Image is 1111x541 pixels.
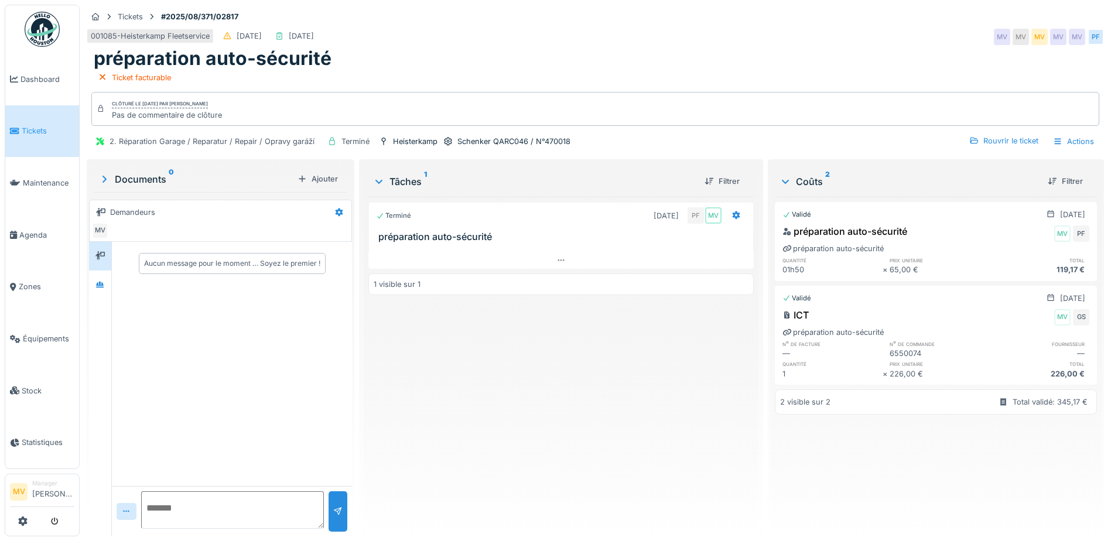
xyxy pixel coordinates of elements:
[19,230,74,241] span: Agenda
[23,333,74,344] span: Équipements
[990,264,1089,275] div: 119,17 €
[782,256,882,264] h6: quantité
[705,207,722,224] div: MV
[1073,225,1089,242] div: PF
[237,30,262,42] div: [DATE]
[23,177,74,189] span: Maintenance
[782,224,907,238] div: préparation auto-sécurité
[782,264,882,275] div: 01h50
[890,340,989,348] h6: n° de commande
[1013,396,1088,408] div: Total validé: 345,17 €
[293,171,343,187] div: Ajouter
[5,417,79,469] a: Statistiques
[5,365,79,417] a: Stock
[700,173,744,189] div: Filtrer
[965,133,1043,149] div: Rouvrir le ticket
[780,396,830,408] div: 2 visible sur 2
[32,479,74,488] div: Manager
[890,368,989,379] div: 226,00 €
[22,385,74,396] span: Stock
[10,479,74,507] a: MV Manager[PERSON_NAME]
[782,210,811,220] div: Validé
[19,281,74,292] span: Zones
[144,258,320,269] div: Aucun message pour le moment … Soyez le premier !
[994,29,1010,45] div: MV
[5,53,79,105] a: Dashboard
[25,12,60,47] img: Badge_color-CXgf-gQk.svg
[156,11,243,22] strong: #2025/08/371/02817
[890,360,989,368] h6: prix unitaire
[782,308,809,322] div: ICT
[688,207,704,224] div: PF
[32,479,74,504] li: [PERSON_NAME]
[5,157,79,209] a: Maintenance
[890,264,989,275] div: 65,00 €
[883,368,890,379] div: ×
[110,136,315,147] div: 2. Réparation Garage / Reparatur / Repair / Opravy garáží
[1069,29,1085,45] div: MV
[91,30,210,42] div: 001085-Heisterkamp Fleetservice
[22,125,74,136] span: Tickets
[378,231,748,242] h3: préparation auto-sécurité
[1050,29,1066,45] div: MV
[782,368,882,379] div: 1
[990,256,1089,264] h6: total
[110,207,155,218] div: Demandeurs
[1031,29,1048,45] div: MV
[457,136,570,147] div: Schenker QARC046 / N°470018
[112,109,222,121] div: Pas de commentaire de clôture
[20,74,74,85] span: Dashboard
[374,279,421,290] div: 1 visible sur 1
[1088,29,1104,45] div: PF
[782,327,884,338] div: préparation auto-sécurité
[94,47,331,70] h1: préparation auto-sécurité
[782,360,882,368] h6: quantité
[890,256,989,264] h6: prix unitaire
[654,210,679,221] div: [DATE]
[373,174,695,189] div: Tâches
[782,293,811,303] div: Validé
[393,136,437,147] div: Heisterkamp
[782,243,884,254] div: préparation auto-sécurité
[169,172,174,186] sup: 0
[825,174,830,189] sup: 2
[990,340,1089,348] h6: fournisseur
[289,30,314,42] div: [DATE]
[782,348,882,359] div: —
[1060,293,1085,304] div: [DATE]
[22,437,74,448] span: Statistiques
[112,72,171,83] div: Ticket facturable
[341,136,370,147] div: Terminé
[990,348,1089,359] div: —
[1060,209,1085,220] div: [DATE]
[883,264,890,275] div: ×
[92,222,108,239] div: MV
[990,368,1089,379] div: 226,00 €
[5,261,79,313] a: Zones
[1043,173,1088,189] div: Filtrer
[890,348,989,359] div: 6550074
[990,360,1089,368] h6: total
[10,483,28,501] li: MV
[782,340,882,348] h6: n° de facture
[1054,225,1071,242] div: MV
[5,313,79,365] a: Équipements
[376,211,411,221] div: Terminé
[1013,29,1029,45] div: MV
[5,209,79,261] a: Agenda
[1054,309,1071,326] div: MV
[118,11,143,22] div: Tickets
[98,172,293,186] div: Documents
[424,174,427,189] sup: 1
[1073,309,1089,326] div: GS
[112,100,208,108] div: Clôturé le [DATE] par [PERSON_NAME]
[5,105,79,157] a: Tickets
[780,174,1038,189] div: Coûts
[1048,133,1099,150] div: Actions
